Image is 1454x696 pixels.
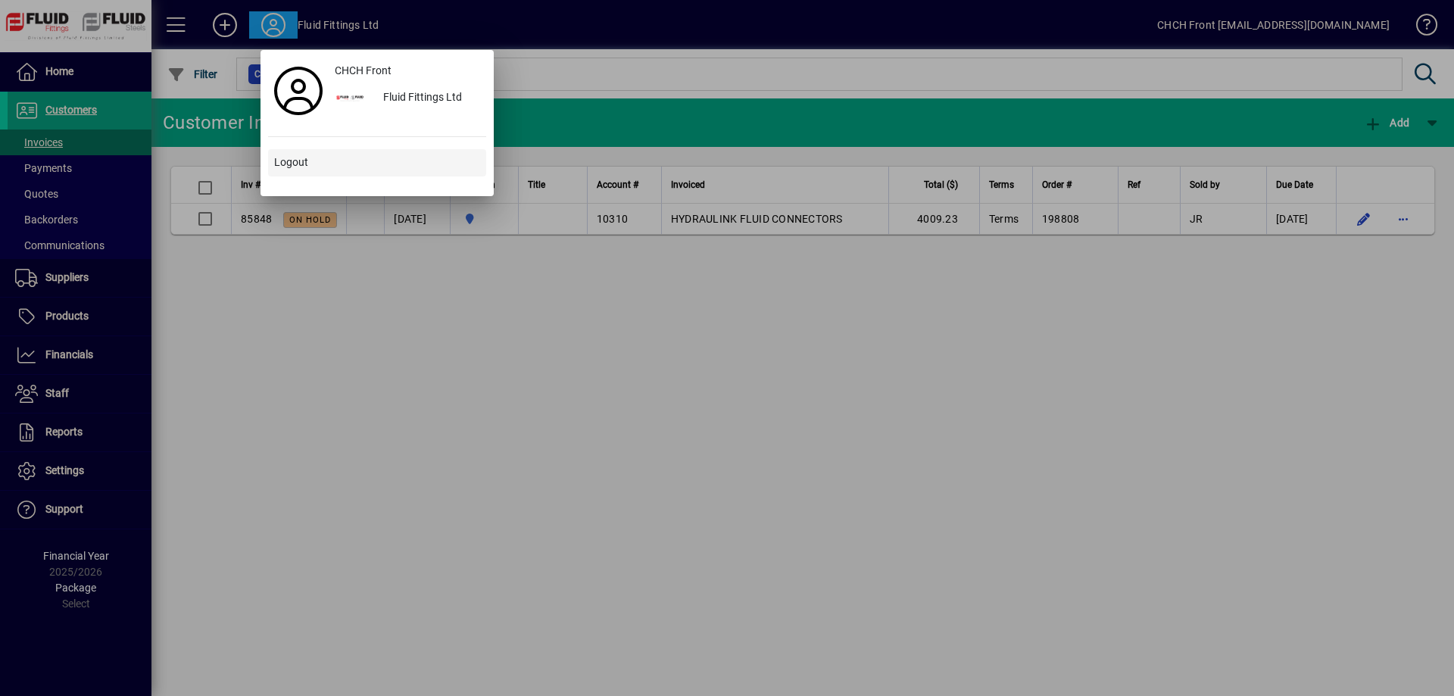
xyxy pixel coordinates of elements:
[329,58,486,85] a: CHCH Front
[274,154,308,170] span: Logout
[335,63,392,79] span: CHCH Front
[329,85,486,112] button: Fluid Fittings Ltd
[268,149,486,176] button: Logout
[371,85,486,112] div: Fluid Fittings Ltd
[268,77,329,105] a: Profile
